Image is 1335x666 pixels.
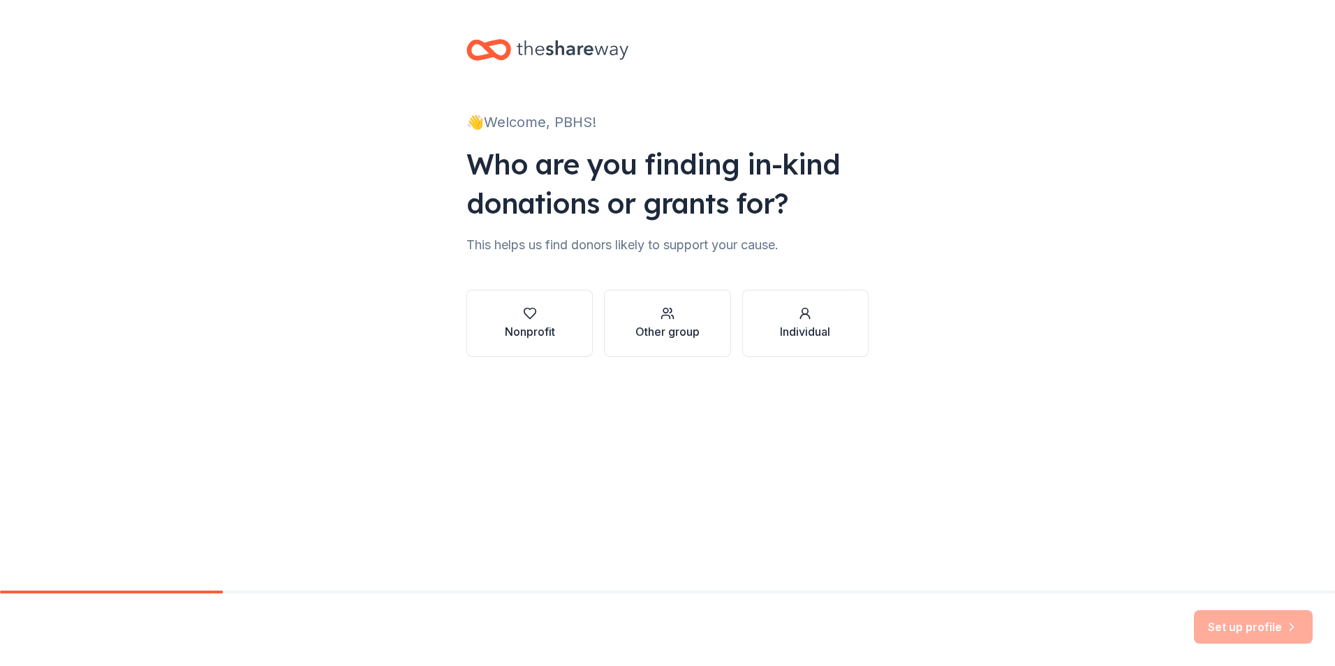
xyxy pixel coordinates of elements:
[604,290,730,357] button: Other group
[466,290,593,357] button: Nonprofit
[742,290,869,357] button: Individual
[466,234,869,256] div: This helps us find donors likely to support your cause.
[780,323,830,340] div: Individual
[635,323,700,340] div: Other group
[466,111,869,133] div: 👋 Welcome, PBHS!
[466,145,869,223] div: Who are you finding in-kind donations or grants for?
[505,323,555,340] div: Nonprofit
